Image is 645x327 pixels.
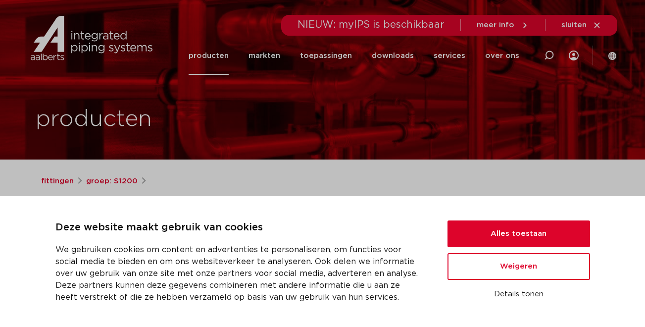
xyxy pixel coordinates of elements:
[300,37,352,75] a: toepassingen
[447,253,590,280] button: Weigeren
[55,220,424,236] p: Deze website maakt gebruik van cookies
[561,21,587,29] span: sluiten
[447,286,590,303] button: Details tonen
[434,37,465,75] a: services
[189,37,229,75] a: producten
[477,21,514,29] span: meer info
[372,37,414,75] a: downloads
[86,175,138,187] a: groep: S1200
[41,191,413,221] h1: Super rechte koppeling FF 22 Ni
[41,175,74,187] a: fittingen
[477,21,529,30] a: meer info
[298,20,445,30] span: NIEUW: myIPS is beschikbaar
[485,37,519,75] a: over ons
[561,21,601,30] a: sluiten
[189,37,519,75] nav: Menu
[36,104,152,135] h1: producten
[248,37,280,75] a: markten
[447,220,590,247] button: Alles toestaan
[55,244,424,303] p: We gebruiken cookies om content en advertenties te personaliseren, om functies voor social media ...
